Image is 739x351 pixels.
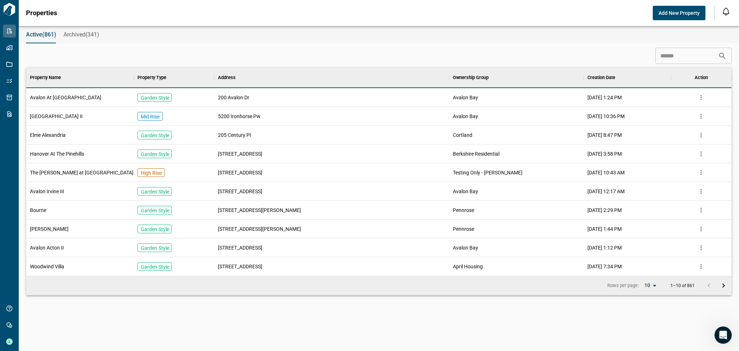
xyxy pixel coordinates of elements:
[30,68,61,88] div: Property Name
[26,68,134,88] div: Property Name
[587,68,615,88] div: Creation Date
[696,167,707,178] button: more
[453,263,483,270] span: April Housing
[696,205,707,216] button: more
[453,244,478,251] span: Avalon Bay
[141,94,169,101] p: Garden Style
[141,263,169,270] p: Garden Style
[19,26,739,43] div: base tabs
[30,188,64,195] span: Avalon Irvine III
[587,244,622,251] span: [DATE] 1:12 PM
[218,244,262,251] span: [STREET_ADDRESS]
[30,263,64,270] span: Woodwind Villa
[587,188,625,195] span: [DATE] 12:17 AM
[30,207,46,214] span: Bourne
[696,261,707,272] button: more
[218,207,301,214] span: [STREET_ADDRESS][PERSON_NAME]
[453,188,478,195] span: Avalon Bay
[30,244,64,251] span: Avalon Acton II
[218,225,301,233] span: [STREET_ADDRESS][PERSON_NAME]
[141,132,169,139] p: Garden Style
[453,113,478,120] span: Avalon Bay
[218,94,249,101] span: 200 Avalon Dr
[587,150,622,157] span: [DATE] 3:58 PM
[587,113,625,120] span: [DATE] 10:36 PM
[587,263,622,270] span: [DATE] 7:34 PM
[716,278,731,293] button: Go to next page
[64,31,99,38] span: Archived(341)
[453,207,474,214] span: Pennrose
[453,169,522,176] span: Testing Only - [PERSON_NAME]
[696,130,707,140] button: more
[218,68,236,88] div: Address
[134,68,214,88] div: Property Type
[587,225,622,233] span: [DATE] 1:44 PM
[670,283,695,288] p: 1–10 of 861
[141,113,159,120] p: Mid Rise
[696,242,707,253] button: more
[696,224,707,234] button: more
[584,68,671,88] div: Creation Date
[141,188,169,195] p: Garden Style
[653,6,705,20] button: Add New Property
[696,186,707,197] button: more
[607,282,639,289] p: Rows per page:
[218,169,262,176] span: [STREET_ADDRESS]
[720,6,732,17] button: Open notification feed
[587,94,622,101] span: [DATE] 1:24 PM
[453,150,499,157] span: Berkshire Residential
[30,113,83,120] span: [GEOGRAPHIC_DATA] II
[695,68,708,88] div: Action
[218,188,262,195] span: [STREET_ADDRESS]
[449,68,583,88] div: Ownership Group
[141,207,169,214] p: Garden Style
[453,94,478,101] span: Avalon Bay
[453,131,472,139] span: Cortland
[218,150,262,157] span: [STREET_ADDRESS]
[30,225,69,233] span: [PERSON_NAME]
[26,31,56,38] span: Active(861)
[671,68,731,88] div: Action
[218,113,261,120] span: 5200 Ironhorse Pw
[587,131,622,139] span: [DATE] 8:47 PM
[696,111,707,122] button: more
[141,244,169,252] p: Garden Style
[218,131,251,139] span: 205 Century Pl
[30,94,101,101] span: Avalon At [GEOGRAPHIC_DATA]
[141,226,169,233] p: Garden Style
[30,131,66,139] span: Elme Alexandria
[453,68,489,88] div: Ownership Group
[696,148,707,159] button: more
[137,68,166,88] div: Property Type
[30,150,84,157] span: Hanover At The Pinehills
[141,151,169,158] p: Garden Style
[659,9,700,17] span: Add New Property
[696,92,707,103] button: more
[218,263,262,270] span: [STREET_ADDRESS]
[587,207,622,214] span: [DATE] 2:29 PM
[141,169,162,177] p: High Rise
[714,326,732,344] iframe: Intercom live chat
[587,169,625,176] span: [DATE] 10:43 AM
[30,169,134,176] span: The [PERSON_NAME] at [GEOGRAPHIC_DATA]
[26,9,57,17] span: Properties
[214,68,449,88] div: Address
[642,280,659,291] div: 10
[453,225,474,233] span: Pennrose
